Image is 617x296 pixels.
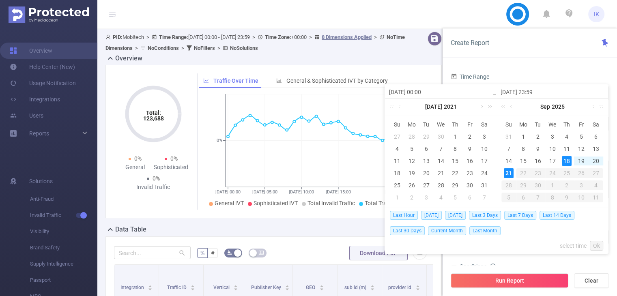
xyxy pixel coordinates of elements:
[148,284,153,286] i: icon: caret-up
[407,193,417,202] div: 2
[143,115,163,122] tspan: 123,688
[562,156,572,166] div: 18
[559,143,574,155] td: September 11, 2025
[434,167,448,179] td: July 21, 2021
[144,34,152,40] span: >
[419,155,434,167] td: July 13, 2021
[477,179,492,191] td: July 31, 2021
[465,132,475,142] div: 2
[392,193,402,202] div: 1
[465,144,475,154] div: 9
[445,211,466,220] span: [DATE]
[545,179,560,191] td: October 1, 2025
[545,191,560,204] td: October 8, 2025
[531,155,545,167] td: September 16, 2025
[576,156,586,166] div: 19
[450,168,460,178] div: 22
[146,109,161,116] tspan: Total:
[215,189,241,195] tspan: [DATE] 00:00
[9,6,89,23] img: Protected Media
[589,155,603,167] td: September 20, 2025
[531,121,545,128] span: Tu
[200,250,204,256] span: %
[545,193,560,202] div: 8
[574,131,589,143] td: September 5, 2025
[465,156,475,166] div: 16
[531,193,545,202] div: 7
[559,155,574,167] td: September 18, 2025
[591,156,601,166] div: 20
[547,156,557,166] div: 17
[559,193,574,202] div: 9
[372,34,379,40] span: >
[531,191,545,204] td: October 7, 2025
[434,121,448,128] span: We
[574,167,589,179] td: September 26, 2025
[285,284,290,286] i: icon: caret-up
[518,132,528,142] div: 1
[531,167,545,179] td: September 23, 2025
[450,156,460,166] div: 15
[326,189,351,195] tspan: [DATE] 15:00
[285,284,290,289] div: Sort
[194,45,215,51] b: No Filters
[551,99,565,115] a: 2025
[421,156,431,166] div: 13
[559,179,574,191] td: October 2, 2025
[469,211,501,220] span: Last 3 Days
[230,45,258,51] b: No Solutions
[465,168,475,178] div: 23
[504,168,514,178] div: 21
[115,54,142,63] h2: Overview
[349,246,408,260] button: Download PDF
[117,163,153,172] div: General
[589,99,596,115] a: Next month (PageDown)
[434,143,448,155] td: July 7, 2021
[462,121,477,128] span: Fr
[404,131,419,143] td: June 28, 2021
[477,191,492,204] td: August 7, 2021
[516,121,531,128] span: Mo
[10,75,76,91] a: Usage Notification
[501,131,516,143] td: August 31, 2025
[504,211,536,220] span: Last 7 Days
[547,144,557,154] div: 10
[531,118,545,131] th: Tue
[448,167,462,179] td: July 22, 2021
[419,143,434,155] td: July 6, 2021
[30,223,97,240] span: Visibility
[365,200,411,206] span: Total Transactions
[211,250,215,256] span: #
[574,143,589,155] td: September 12, 2025
[576,132,586,142] div: 5
[479,132,489,142] div: 3
[462,179,477,191] td: July 30, 2021
[419,179,434,191] td: July 27, 2021
[105,34,113,40] i: icon: user
[30,272,97,288] span: Passport
[589,191,603,204] td: October 11, 2025
[115,225,146,234] h2: Data Table
[434,179,448,191] td: July 28, 2021
[404,191,419,204] td: August 2, 2021
[477,155,492,167] td: July 17, 2021
[10,59,75,75] a: Help Center (New)
[419,121,434,128] span: Tu
[404,167,419,179] td: July 19, 2021
[591,144,601,154] div: 13
[477,118,492,131] th: Sat
[562,144,572,154] div: 11
[276,78,282,84] i: icon: bar-chart
[462,131,477,143] td: July 2, 2021
[215,45,223,51] span: >
[540,99,551,115] a: Sep
[434,155,448,167] td: July 14, 2021
[419,191,434,204] td: August 3, 2021
[451,73,489,80] span: Time Range
[404,118,419,131] th: Mon
[190,284,195,289] div: Sort
[462,118,477,131] th: Fri
[589,131,603,143] td: September 6, 2025
[469,226,501,235] span: Last Month
[322,34,372,40] u: 8 Dimensions Applied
